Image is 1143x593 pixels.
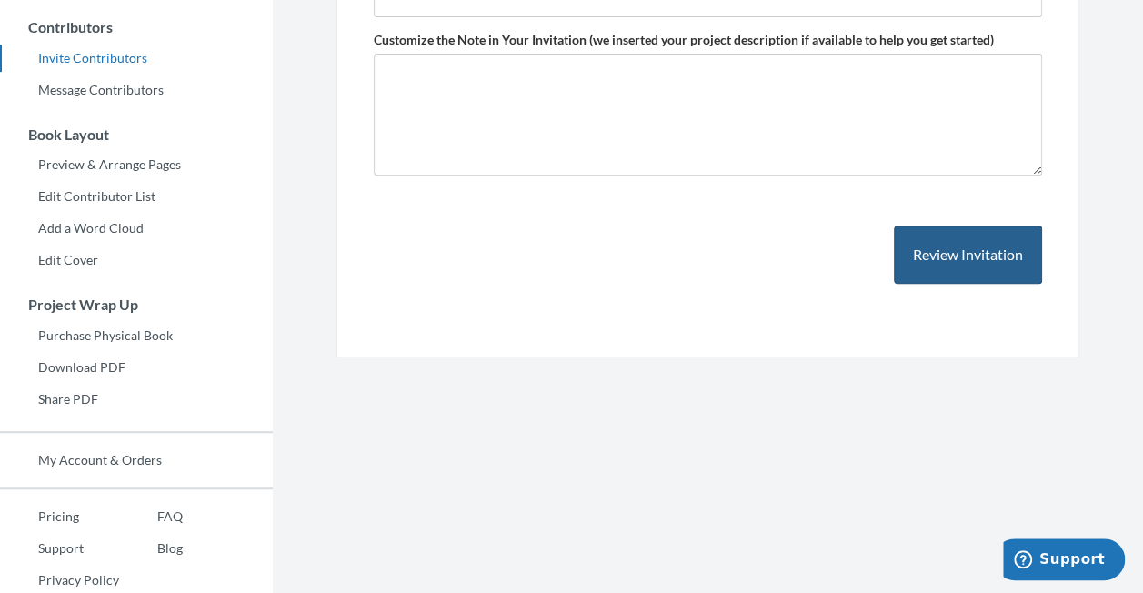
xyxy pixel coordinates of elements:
a: Blog [119,535,183,562]
h3: Book Layout [1,126,273,143]
h3: Contributors [1,19,273,35]
button: Review Invitation [894,226,1042,285]
iframe: Opens a widget where you can chat to one of our agents [1003,538,1125,584]
a: FAQ [119,503,183,530]
h3: Project Wrap Up [1,296,273,313]
label: Customize the Note in Your Invitation (we inserted your project description if available to help ... [374,31,994,49]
